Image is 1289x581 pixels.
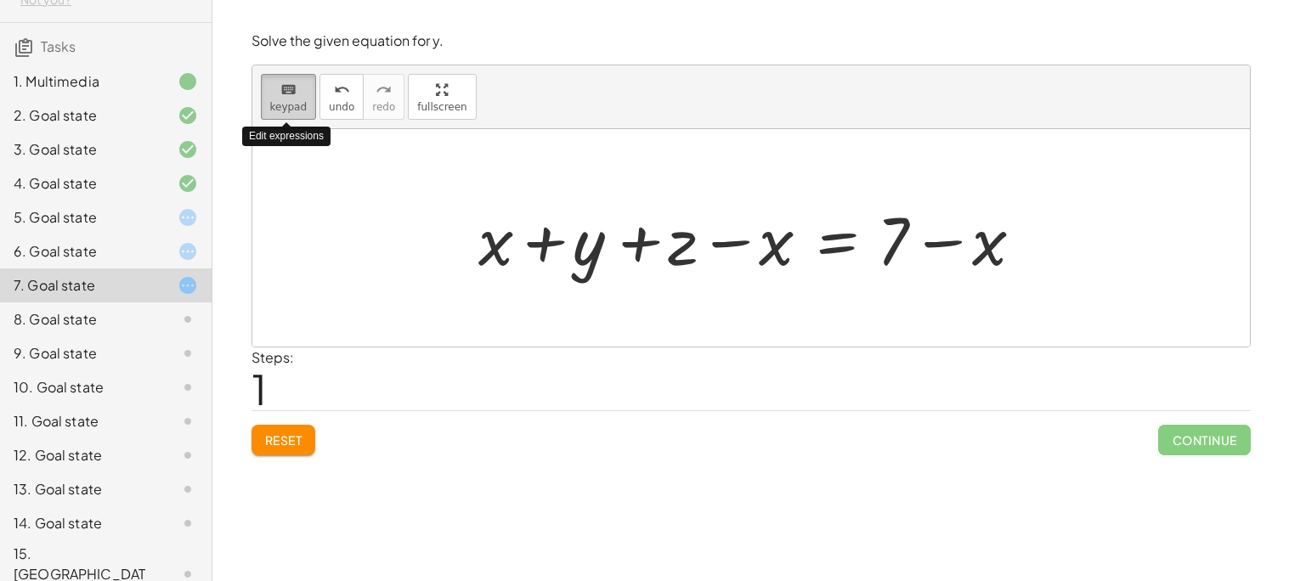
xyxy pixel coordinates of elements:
div: Edit expressions [242,127,331,146]
i: Task not started. [178,513,198,533]
div: 13. Goal state [14,479,150,499]
i: Task finished and correct. [178,139,198,160]
div: 4. Goal state [14,173,150,194]
span: redo [372,101,395,113]
i: undo [334,80,350,100]
button: redoredo [363,74,404,120]
div: 5. Goal state [14,207,150,228]
span: undo [329,101,354,113]
i: Task finished and correct. [178,173,198,194]
p: Solve the given equation for y. [252,31,1251,51]
button: fullscreen [408,74,476,120]
span: 1 [252,363,267,415]
button: undoundo [319,74,364,120]
i: Task not started. [178,343,198,364]
i: Task started. [178,241,198,262]
div: 6. Goal state [14,241,150,262]
i: Task not started. [178,411,198,432]
div: 7. Goal state [14,275,150,296]
i: Task not started. [178,377,198,398]
i: Task finished and correct. [178,105,198,126]
div: 11. Goal state [14,411,150,432]
div: 1. Multimedia [14,71,150,92]
span: Tasks [41,37,76,55]
i: Task not started. [178,309,198,330]
span: keypad [270,101,308,113]
i: Task started. [178,275,198,296]
label: Steps: [252,348,294,366]
button: Reset [252,425,316,455]
div: 12. Goal state [14,445,150,465]
div: 3. Goal state [14,139,150,160]
i: Task started. [178,207,198,228]
i: Task finished. [178,71,198,92]
i: keyboard [280,80,297,100]
span: fullscreen [417,101,466,113]
i: Task not started. [178,445,198,465]
div: 2. Goal state [14,105,150,126]
i: redo [376,80,392,100]
button: keyboardkeypad [261,74,317,120]
div: 10. Goal state [14,377,150,398]
div: 14. Goal state [14,513,150,533]
span: Reset [265,432,302,448]
i: Task not started. [178,479,198,499]
div: 9. Goal state [14,343,150,364]
div: 8. Goal state [14,309,150,330]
